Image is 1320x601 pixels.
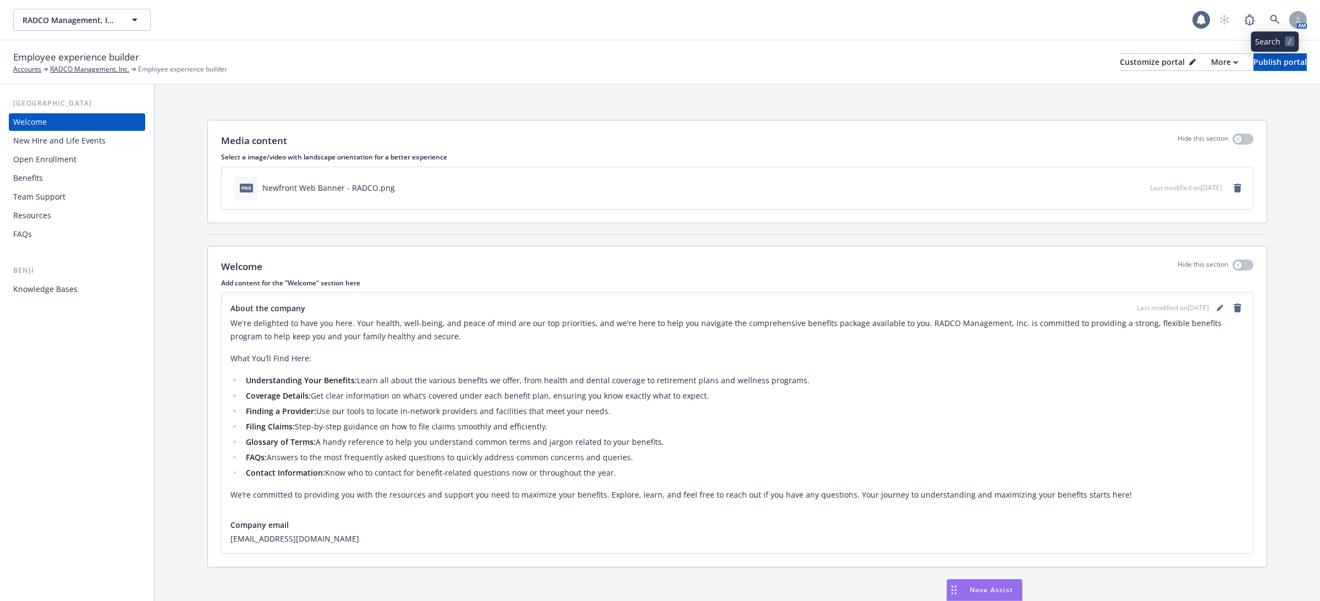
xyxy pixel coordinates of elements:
p: Hide this section [1178,134,1228,148]
span: Employee experience builder [138,64,227,74]
span: [EMAIL_ADDRESS][DOMAIN_NAME] [230,533,1244,544]
div: Welcome [13,113,47,131]
button: preview file [1136,182,1146,194]
a: Benefits [9,169,145,187]
strong: Filing Claims: [246,421,295,432]
a: RADCO Management, Inc. [50,64,129,74]
a: Knowledge Bases [9,280,145,298]
a: editPencil [1213,301,1226,315]
div: Knowledge Bases [13,280,78,298]
strong: Glossary of Terms: [246,437,316,447]
li: Answers to the most frequently asked questions to quickly address common concerns and queries. [243,451,1244,464]
button: Publish portal [1253,53,1307,71]
button: Nova Assist [947,579,1022,601]
span: Last modified on [DATE] [1150,183,1222,192]
a: Search [1264,9,1286,31]
div: Benefits [13,169,43,187]
a: FAQs [9,225,145,243]
span: png [240,184,253,192]
span: Last modified on [DATE] [1137,303,1209,313]
a: Accounts [13,64,41,74]
a: Report a Bug [1239,9,1261,31]
li: Use our tools to locate in-network providers and facilities that meet your needs. [243,405,1244,418]
div: Customize portal [1120,54,1196,70]
li: A handy reference to help you understand common terms and jargon related to your benefits. [243,435,1244,449]
span: Company email [230,519,289,531]
p: Welcome [221,260,262,274]
a: remove [1231,181,1244,195]
strong: Finding a Provider: [246,406,316,416]
div: Drag to move [947,580,961,600]
li: Know who to contact for benefit-related questions now or throughout the year. [243,466,1244,479]
span: Employee experience builder [13,50,139,64]
a: New Hire and Life Events [9,132,145,150]
div: Open Enrollment [13,151,76,168]
span: RADCO Management, Inc. [23,14,118,26]
strong: Contact Information: [246,467,325,478]
p: Media content [221,134,287,148]
a: Open Enrollment [9,151,145,168]
button: Customize portal [1120,53,1196,71]
a: Welcome [9,113,145,131]
p: We’re committed to providing you with the resources and support you need to maximize your benefit... [230,488,1244,501]
a: remove [1231,301,1244,315]
li: Get clear information on what’s covered under each benefit plan, ensuring you know exactly what t... [243,389,1244,402]
button: download file [1118,182,1127,194]
div: Team Support [13,188,65,206]
strong: Understanding Your Benefits: [246,375,357,385]
div: Benji [9,265,145,276]
p: Add content for the "Welcome" section here [221,278,1253,288]
span: Nova Assist [970,585,1013,594]
a: Start snowing [1213,9,1235,31]
div: [GEOGRAPHIC_DATA] [9,98,145,109]
div: Resources [13,207,51,224]
div: Publish portal [1253,54,1307,70]
p: Hide this section [1178,260,1228,274]
strong: Coverage Details: [246,390,311,401]
div: Newfront Web Banner - RADCO.png [262,182,395,194]
span: About the company [230,302,305,314]
a: Resources [9,207,145,224]
div: New Hire and Life Events [13,132,106,150]
button: More [1198,53,1251,71]
li: Learn all about the various benefits we offer, from health and dental coverage to retirement plan... [243,374,1244,387]
strong: FAQs: [246,452,267,462]
button: RADCO Management, Inc. [13,9,151,31]
p: What You’ll Find Here: [230,352,1244,365]
p: Select a image/video with landscape orientation for a better experience [221,152,1253,162]
div: More [1211,54,1238,70]
p: We're delighted to have you here. Your health, well-being, and peace of mind are our top prioriti... [230,317,1244,343]
li: Step-by-step guidance on how to file claims smoothly and efficiently. [243,420,1244,433]
div: FAQs [13,225,32,243]
a: Team Support [9,188,145,206]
